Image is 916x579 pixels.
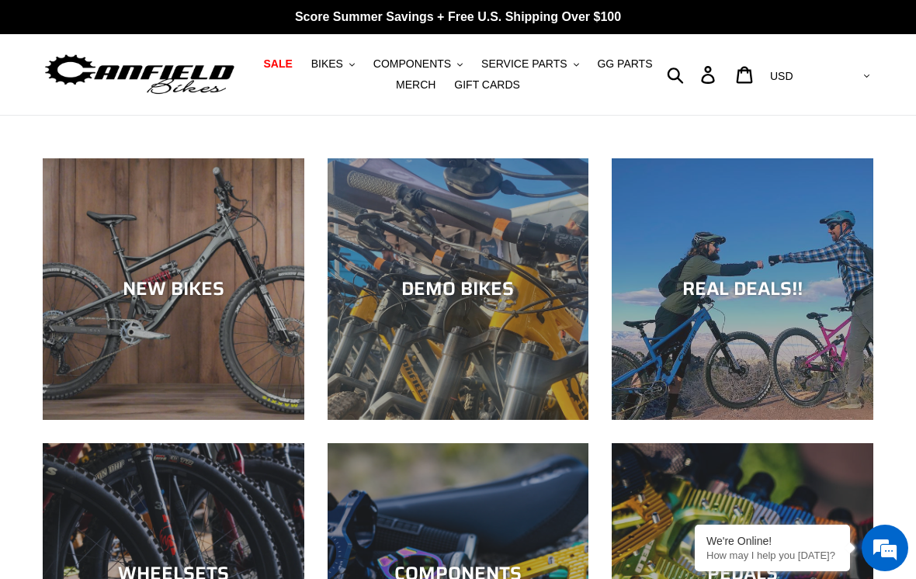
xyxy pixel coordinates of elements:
[612,278,873,300] div: REAL DEALS!!
[388,75,443,95] a: MERCH
[43,50,237,99] img: Canfield Bikes
[373,57,451,71] span: COMPONENTS
[328,278,589,300] div: DEMO BIKES
[454,78,520,92] span: GIFT CARDS
[43,158,304,420] a: NEW BIKES
[446,75,528,95] a: GIFT CARDS
[589,54,660,75] a: GG PARTS
[706,550,838,561] p: How may I help you today?
[43,278,304,300] div: NEW BIKES
[597,57,652,71] span: GG PARTS
[612,158,873,420] a: REAL DEALS!!
[255,54,300,75] a: SALE
[263,57,292,71] span: SALE
[328,158,589,420] a: DEMO BIKES
[396,78,435,92] span: MERCH
[474,54,586,75] button: SERVICE PARTS
[481,57,567,71] span: SERVICE PARTS
[366,54,470,75] button: COMPONENTS
[304,54,363,75] button: BIKES
[311,57,343,71] span: BIKES
[706,535,838,547] div: We're Online!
